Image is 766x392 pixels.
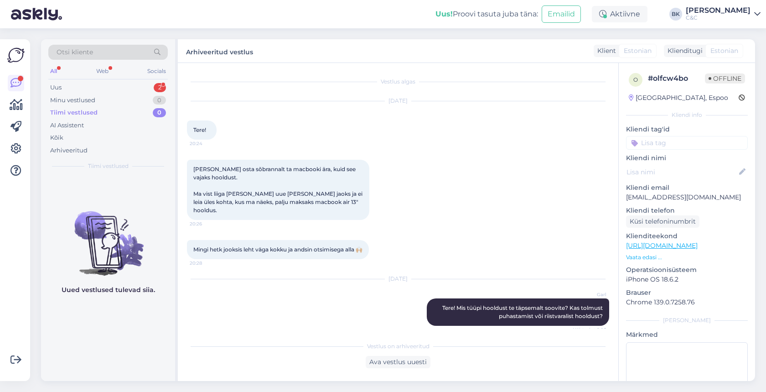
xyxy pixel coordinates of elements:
img: Askly Logo [7,47,25,64]
span: 20:26 [190,220,224,227]
p: Brauser [626,288,748,298]
span: Tere! [193,126,206,133]
div: Minu vestlused [50,96,95,105]
div: Socials [145,65,168,77]
div: 2 [154,83,166,92]
div: Klient [594,46,616,56]
p: Kliendi nimi [626,153,748,163]
div: Klienditugi [664,46,703,56]
div: Aktiivne [592,6,647,22]
p: Vaata edasi ... [626,253,748,261]
div: [PERSON_NAME] [686,7,750,14]
p: iPhone OS 18.6.2 [626,275,748,284]
div: [GEOGRAPHIC_DATA], Espoo [629,93,728,103]
div: Küsi telefoninumbrit [626,215,699,228]
p: Kliendi telefon [626,206,748,215]
div: AI Assistent [50,121,84,130]
span: 20:28 [190,260,224,267]
a: [PERSON_NAME]C&C [686,7,761,21]
p: Uued vestlused tulevad siia. [62,285,155,295]
div: Kõik [50,133,63,142]
span: Vestlus on arhiveeritud [367,342,430,350]
div: [PERSON_NAME] [626,316,748,324]
button: Emailid [542,5,581,23]
span: o [633,76,638,83]
div: C&C [686,14,750,21]
div: [DATE] [187,275,609,283]
span: Nähtud ✓ 9:05 [572,326,606,333]
input: Lisa tag [626,136,748,150]
div: 0 [153,108,166,117]
span: Garl [572,291,606,298]
input: Lisa nimi [626,167,737,177]
label: Arhiveeritud vestlus [186,45,253,57]
p: Kliendi tag'id [626,125,748,134]
div: Uus [50,83,62,92]
div: Web [94,65,110,77]
span: Otsi kliente [57,47,93,57]
p: Märkmed [626,330,748,340]
div: Vestlus algas [187,78,609,86]
span: Estonian [710,46,738,56]
div: Proovi tasuta juba täna: [435,9,538,20]
p: Klienditeekond [626,231,748,241]
span: Mingi hetk jooksis leht väga kokku ja andsin otsimisega alla 🙌🏼 [193,246,362,253]
div: 0 [153,96,166,105]
p: [EMAIL_ADDRESS][DOMAIN_NAME] [626,193,748,202]
div: # olfcw4bo [648,73,705,84]
span: Offline [705,73,745,84]
p: Kliendi email [626,183,748,193]
div: BK [669,8,682,21]
div: Arhiveeritud [50,146,88,155]
span: Estonian [624,46,652,56]
p: Chrome 139.0.7258.76 [626,298,748,307]
span: Tere! Mis tüüpi hooldust te täpsemalt soovite? Kas tolmust puhastamist või riistvaralist hooldust? [442,304,604,319]
span: 20:24 [190,140,224,147]
span: Tiimi vestlused [88,162,129,170]
div: All [48,65,59,77]
div: [DATE] [187,97,609,105]
div: Ava vestlus uuesti [366,356,430,368]
b: Uus! [435,10,453,18]
p: Operatsioonisüsteem [626,265,748,275]
div: Kliendi info [626,111,748,119]
span: [PERSON_NAME] osta sõbrannalt ta macbooki ära, kuid see vajaks hooldust. Ma vist liiga [PERSON_NA... [193,166,364,214]
a: [URL][DOMAIN_NAME] [626,241,698,250]
div: Tiimi vestlused [50,108,98,117]
img: No chats [41,195,175,277]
